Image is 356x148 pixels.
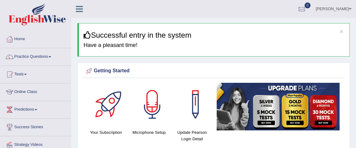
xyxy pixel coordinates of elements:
[88,129,124,136] h4: Your Subscription
[84,42,345,49] h4: Have a pleasant time!
[0,83,71,99] a: Online Class
[305,2,311,8] span: 0
[0,31,71,46] a: Home
[174,129,211,142] h4: Update Pearson Login Detail
[340,28,343,35] button: ×
[131,129,167,136] h4: Microphone Setup
[0,48,71,64] a: Practice Questions
[0,66,71,81] a: Tests
[0,101,71,116] a: Predictions
[84,31,345,39] h3: Successful entry in the system
[0,119,71,134] a: Success Stories
[85,66,343,76] div: Getting Started
[217,83,340,130] img: small5.jpg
